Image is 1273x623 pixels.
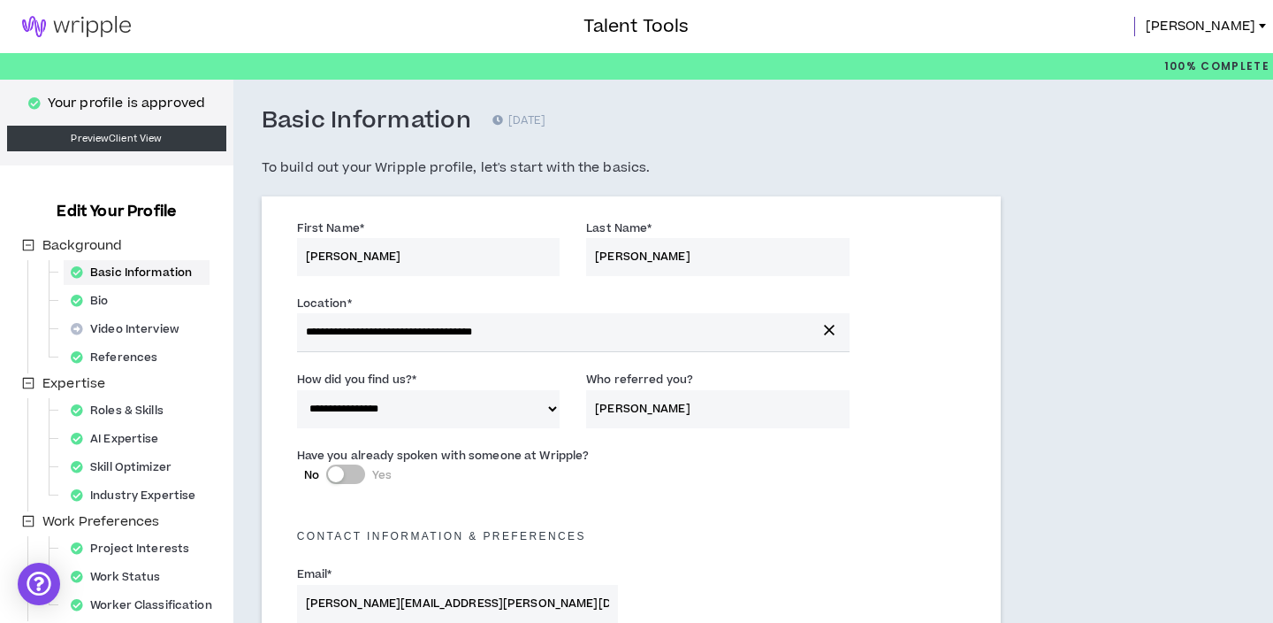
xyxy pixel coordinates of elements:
span: minus-square [22,515,34,527]
div: Video Interview [64,317,197,342]
h3: Talent Tools [583,13,689,40]
div: Worker Classification [64,593,230,618]
button: NoYes [326,465,365,484]
span: Expertise [42,374,105,393]
div: Open Intercom Messenger [18,563,60,605]
h5: To build out your Wripple profile, let's start with the basics. [262,158,1001,179]
div: AI Expertise [64,427,177,451]
div: Industry Expertise [64,483,213,508]
label: Location [297,289,352,318]
div: Roles & Skills [64,398,181,423]
div: Bio [64,288,126,313]
input: Name [586,390,850,428]
div: Project Interests [64,536,207,561]
div: References [64,345,175,370]
span: Expertise [39,373,109,395]
span: minus-square [22,239,34,251]
input: Last Name [586,238,850,276]
label: First Name [297,214,364,242]
p: 100% [1164,53,1269,80]
span: Work Preferences [42,512,159,531]
div: Work Status [64,565,178,589]
span: [PERSON_NAME] [1146,17,1255,36]
span: Background [39,235,126,257]
span: minus-square [22,377,34,389]
label: Email [297,560,332,588]
span: Complete [1197,58,1269,74]
label: How did you find us? [297,365,417,394]
input: Enter Email [297,585,618,623]
span: Yes [372,467,392,483]
h3: Edit Your Profile [50,201,183,222]
input: First Name [297,238,560,276]
div: Skill Optimizer [64,455,189,480]
a: PreviewClient View [7,126,226,151]
p: Your profile is approved [48,94,205,113]
h5: Contact Information & preferences [284,530,979,542]
label: Have you already spoken with someone at Wripple? [297,442,590,470]
span: Work Preferences [39,511,163,533]
h3: Basic Information [262,106,471,136]
div: Basic Information [64,260,210,285]
span: Background [42,236,122,255]
span: No [304,467,319,483]
label: Last Name [586,214,652,242]
p: [DATE] [492,112,545,130]
label: Who referred you? [586,365,693,394]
